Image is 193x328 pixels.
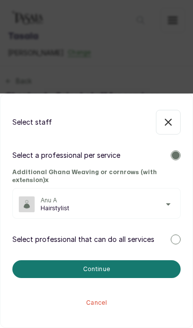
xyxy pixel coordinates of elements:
[12,234,154,244] p: Select professional that can do all services
[41,196,174,204] span: Anu A
[19,196,174,212] button: staff imageAnu AHairstylist
[12,168,181,184] h2: Additional Ghana Weaving or cornrows (with extension) x
[12,260,181,278] button: Continue
[12,150,120,160] p: Select a professional per service
[19,196,35,212] img: staff image
[41,204,174,212] span: Hairstylist
[12,117,52,127] p: Select staff
[12,294,181,312] button: Cancel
